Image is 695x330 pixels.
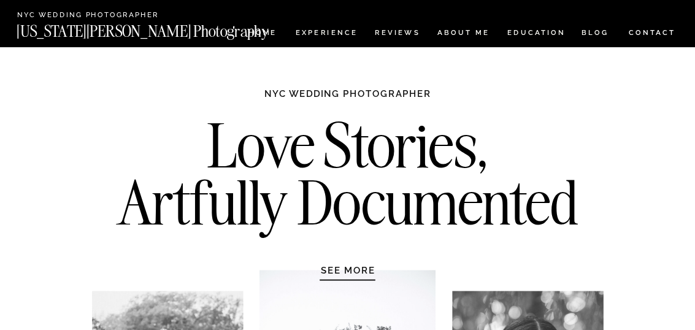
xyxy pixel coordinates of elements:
[296,29,356,39] a: Experience
[506,29,567,39] a: EDUCATION
[628,26,675,39] a: CONTACT
[375,29,418,39] a: REVIEWS
[293,264,403,276] a: SEE MORE
[239,88,456,111] h1: NYC WEDDING PHOTOGRAPHER
[437,29,490,39] a: ABOUT ME
[582,29,609,39] a: BLOG
[105,118,591,239] h2: Love Stories, Artfully Documented
[17,12,191,20] a: NYC Wedding Photographer
[17,24,307,34] a: [US_STATE][PERSON_NAME] Photography
[246,29,279,39] a: HOME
